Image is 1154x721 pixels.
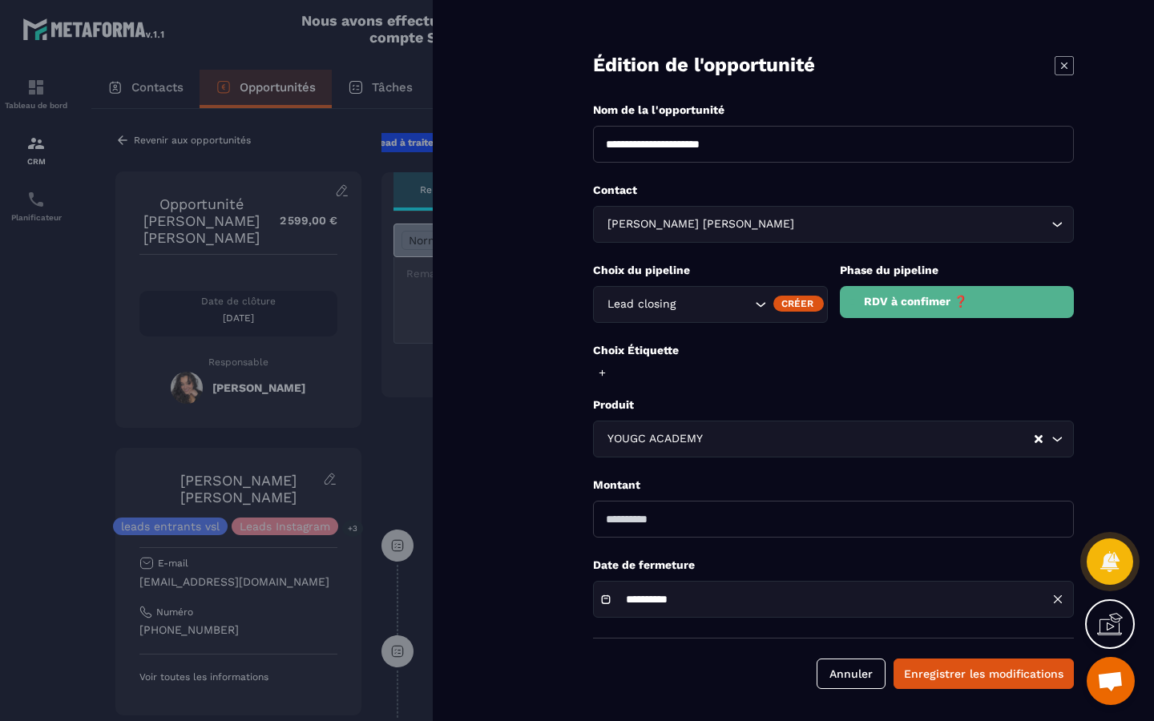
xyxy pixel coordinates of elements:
[593,103,1074,118] p: Nom de la l'opportunité
[593,286,828,323] div: Search for option
[593,263,828,278] p: Choix du pipeline
[679,296,751,313] input: Search for option
[603,215,797,233] span: [PERSON_NAME] [PERSON_NAME]
[593,397,1074,413] p: Produit
[593,206,1074,243] div: Search for option
[1035,433,1043,445] button: Clear Selected
[593,477,1074,493] p: Montant
[593,343,1074,358] p: Choix Étiquette
[773,296,824,312] div: Créer
[817,659,886,689] button: Annuler
[593,183,1074,198] p: Contact
[603,296,679,313] span: Lead closing
[593,558,1074,573] p: Date de fermeture
[1087,657,1135,705] a: Ouvrir le chat
[840,263,1075,278] p: Phase du pipeline
[894,659,1074,689] button: Enregistrer les modifications
[603,430,706,448] span: YOUGC ACADEMY
[593,52,815,79] p: Édition de l'opportunité
[593,421,1074,457] div: Search for option
[797,215,1047,233] input: Search for option
[706,430,1033,448] input: Search for option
